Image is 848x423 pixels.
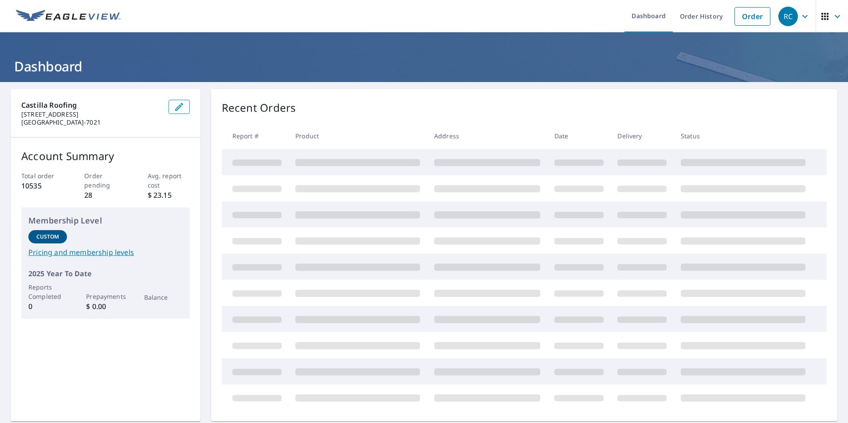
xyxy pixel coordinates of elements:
[28,282,67,301] p: Reports Completed
[28,215,183,227] p: Membership Level
[547,123,611,149] th: Date
[84,190,126,200] p: 28
[674,123,813,149] th: Status
[11,57,837,75] h1: Dashboard
[427,123,547,149] th: Address
[86,292,125,301] p: Prepayments
[16,10,121,23] img: EV Logo
[148,171,190,190] p: Avg. report cost
[21,148,190,164] p: Account Summary
[21,171,63,180] p: Total order
[734,7,770,26] a: Order
[86,301,125,312] p: $ 0.00
[28,247,183,258] a: Pricing and membership levels
[288,123,427,149] th: Product
[21,180,63,191] p: 10535
[21,110,161,118] p: [STREET_ADDRESS]
[28,301,67,312] p: 0
[21,100,161,110] p: Castilla Roofing
[144,293,183,302] p: Balance
[84,171,126,190] p: Order pending
[36,233,59,241] p: Custom
[610,123,674,149] th: Delivery
[222,123,289,149] th: Report #
[21,118,161,126] p: [GEOGRAPHIC_DATA]-7021
[778,7,798,26] div: RC
[222,100,296,116] p: Recent Orders
[148,190,190,200] p: $ 23.15
[28,268,183,279] p: 2025 Year To Date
